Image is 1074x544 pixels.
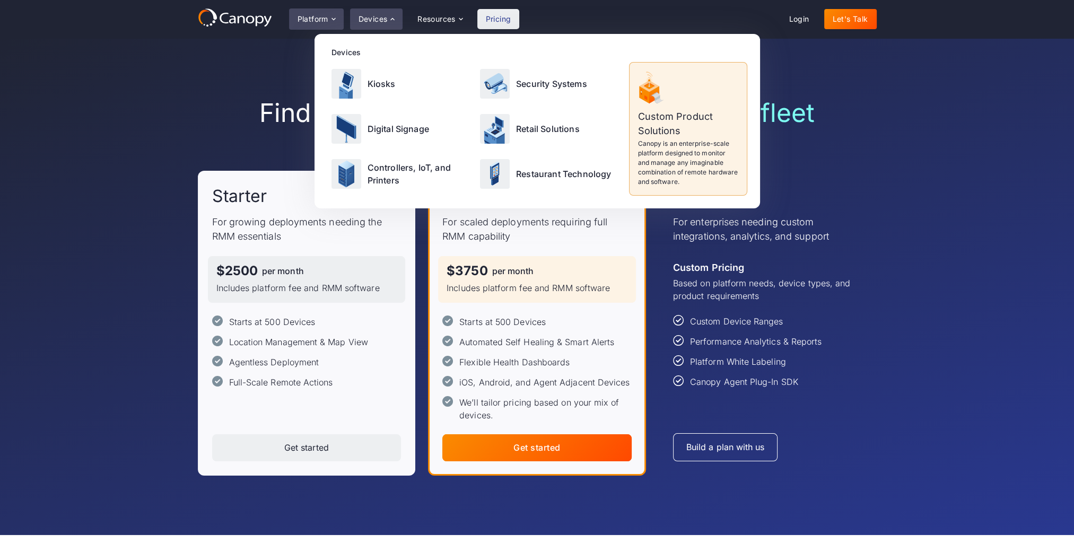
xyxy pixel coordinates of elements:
div: We’ll tailor pricing based on your mix of devices. [459,396,632,422]
p: Retail Solutions [516,122,580,135]
h1: Find the right plan for [198,98,877,128]
div: Custom Pricing [673,260,744,275]
div: Canopy Agent Plug-In SDK [690,375,798,388]
p: Based on platform needs, device types, and product requirements [673,277,862,302]
div: per month [492,267,534,275]
a: Build a plan with us [673,433,778,461]
a: Pricing [477,9,520,29]
a: Get started [442,434,632,461]
div: iOS, Android, and Agent Adjacent Devices [459,376,630,389]
p: Custom Product Solutions [638,109,738,138]
div: Platform White Labeling [690,355,786,368]
div: per month [262,267,304,275]
p: Restaurant Technology [516,168,611,180]
div: Location Management & Map View [229,336,368,348]
p: For growing deployments needing the RMM essentials [212,215,401,243]
a: Retail Solutions [476,107,623,150]
div: Custom Device Ranges [690,315,783,328]
p: Includes platform fee and RMM software [216,282,397,294]
div: Full-Scale Remote Actions [229,376,333,389]
a: Get started [212,434,401,461]
p: For scaled deployments requiring full RMM capability [442,215,632,243]
div: Platform [298,15,328,23]
a: Let's Talk [824,9,877,29]
div: Performance Analytics & Reports [690,335,822,348]
div: Resources [409,8,470,30]
p: Digital Signage [368,122,429,135]
div: Get started [284,443,329,453]
h2: Starter [212,185,267,207]
div: Devices [359,15,388,23]
div: Platform [289,8,344,30]
a: Kiosks [327,62,474,105]
div: Starts at 500 Devices [229,315,316,328]
a: Digital Signage [327,107,474,150]
div: Get started [513,443,560,453]
p: Kiosks [368,77,396,90]
div: Build a plan with us [686,442,765,452]
a: Login [781,9,818,29]
p: Includes platform fee and RMM software [447,282,627,294]
a: Custom Product SolutionsCanopy is an enterprise-scale platform designed to monitor and manage any... [629,62,747,196]
p: For enterprises needing custom integrations, analytics, and support [673,215,862,243]
a: Controllers, IoT, and Printers [327,153,474,196]
p: Canopy is an enterprise-scale platform designed to monitor and manage any imaginable combination ... [638,139,738,187]
div: $3750 [447,265,487,277]
div: $2500 [216,265,258,277]
p: Controllers, IoT, and Printers [368,161,470,187]
nav: Devices [315,34,760,208]
p: Security Systems [516,77,587,90]
a: Restaurant Technology [476,153,623,196]
div: Automated Self Healing & Smart Alerts [459,336,614,348]
div: Starts at 500 Devices [459,315,546,328]
div: Flexible Health Dashboards [459,356,570,368]
div: Devices [350,8,403,30]
div: Devices [331,47,747,58]
div: Agentless Deployment [229,356,319,368]
a: Security Systems [476,62,623,105]
div: Resources [417,15,456,23]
